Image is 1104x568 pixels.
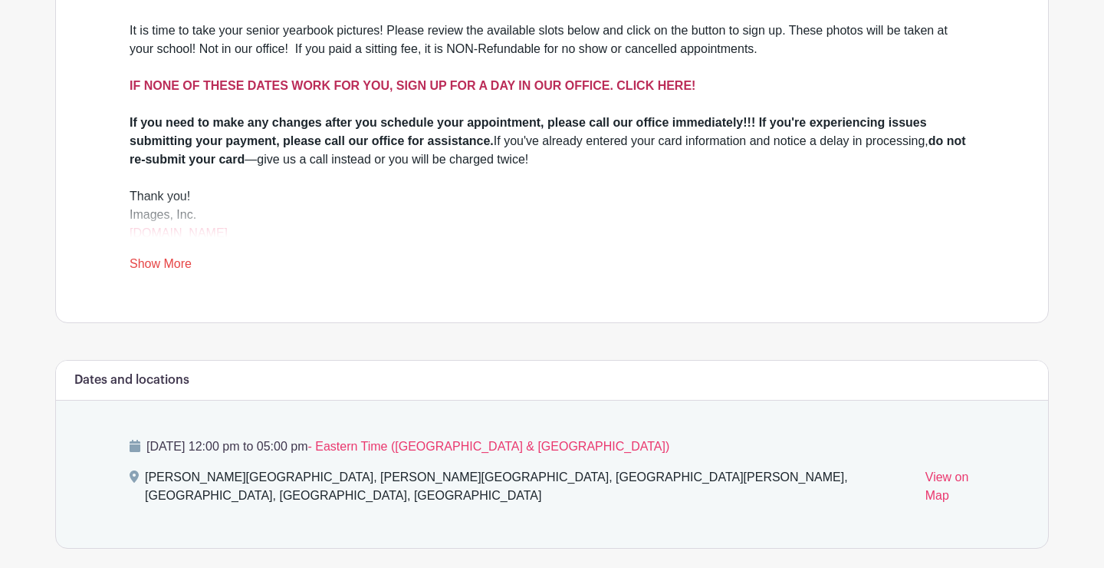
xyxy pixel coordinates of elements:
[130,438,974,456] p: [DATE] 12:00 pm to 05:00 pm
[130,21,974,114] div: It is time to take your senior yearbook pictures! Please review the available slots below and cli...
[130,114,974,169] div: If you've already entered your card information and notice a delay in processing, —give us a call...
[925,468,974,511] a: View on Map
[130,116,927,147] strong: If you need to make any changes after you schedule your appointment, please call our office immed...
[145,468,913,511] div: [PERSON_NAME][GEOGRAPHIC_DATA], [PERSON_NAME][GEOGRAPHIC_DATA], [GEOGRAPHIC_DATA][PERSON_NAME], [...
[130,257,192,276] a: Show More
[74,373,189,388] h6: Dates and locations
[307,440,669,453] span: - Eastern Time ([GEOGRAPHIC_DATA] & [GEOGRAPHIC_DATA])
[130,79,695,92] a: IF NONE OF THESE DATES WORK FOR YOU, SIGN UP FOR A DAY IN OUR OFFICE. CLICK HERE!
[130,134,966,166] strong: do not re-submit your card
[130,206,974,243] div: Images, Inc.
[130,226,228,239] a: [DOMAIN_NAME]
[130,187,974,206] div: Thank you!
